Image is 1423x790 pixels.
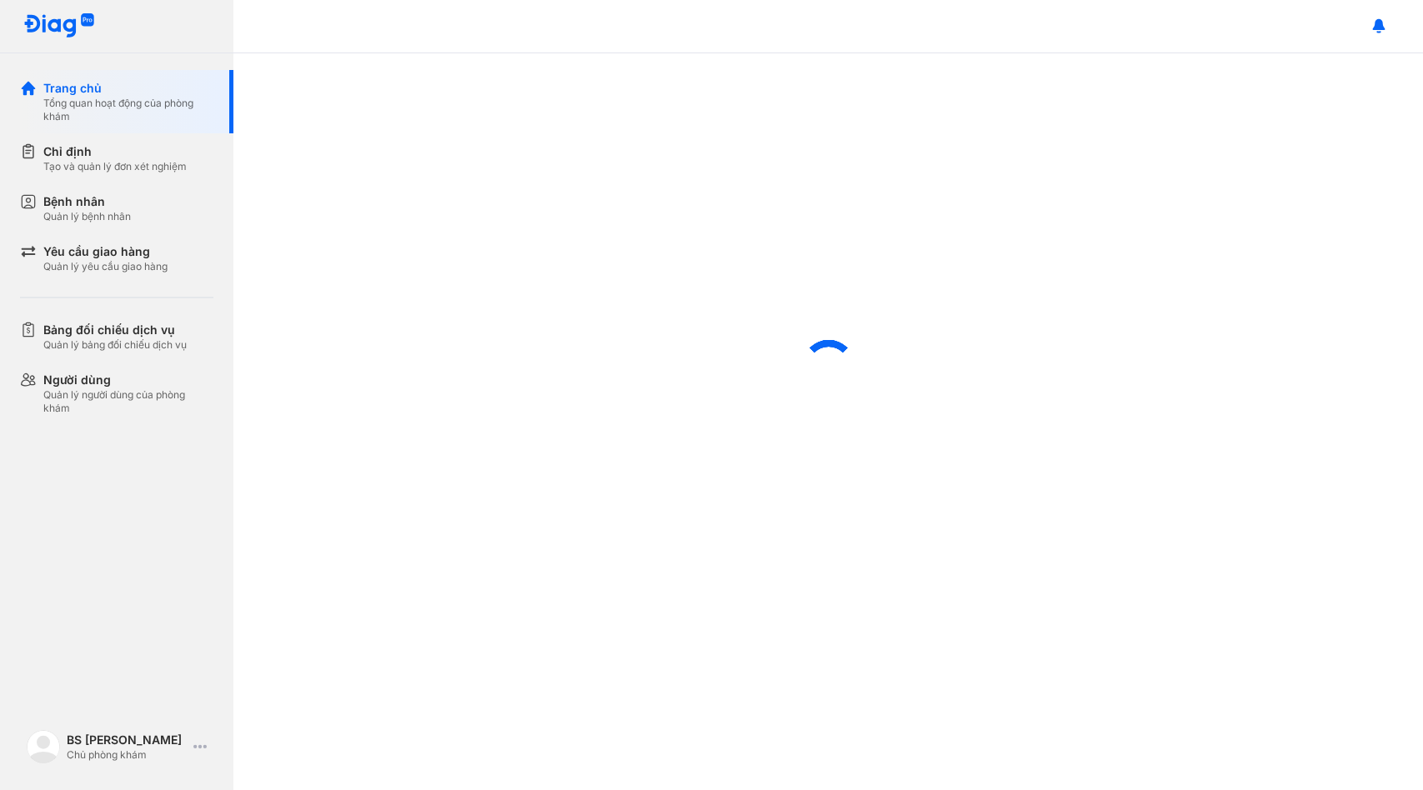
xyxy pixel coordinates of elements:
div: Yêu cầu giao hàng [43,243,168,260]
div: Tổng quan hoạt động của phòng khám [43,97,213,123]
div: Chủ phòng khám [67,748,187,762]
div: Quản lý người dùng của phòng khám [43,388,213,415]
div: Chỉ định [43,143,187,160]
img: logo [23,13,95,39]
div: Bệnh nhân [43,193,131,210]
img: logo [27,730,60,763]
div: Tạo và quản lý đơn xét nghiệm [43,160,187,173]
div: Trang chủ [43,80,213,97]
div: BS [PERSON_NAME] [67,732,187,748]
div: Bảng đối chiếu dịch vụ [43,322,187,338]
div: Quản lý bệnh nhân [43,210,131,223]
div: Quản lý yêu cầu giao hàng [43,260,168,273]
div: Người dùng [43,372,213,388]
div: Quản lý bảng đối chiếu dịch vụ [43,338,187,352]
